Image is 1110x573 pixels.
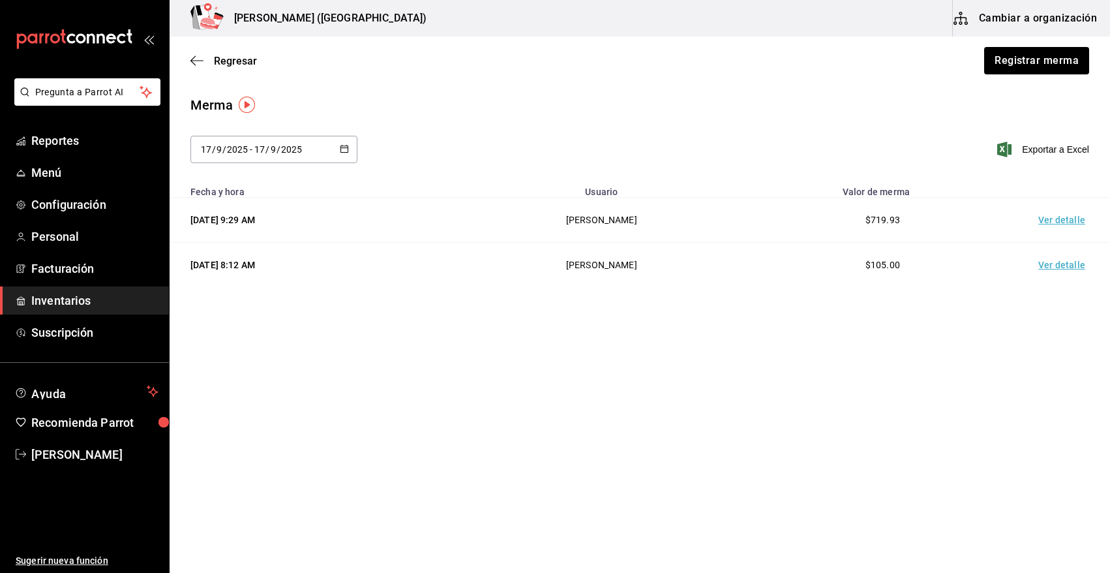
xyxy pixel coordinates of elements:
span: Regresar [214,55,257,67]
span: Personal [31,228,158,245]
th: Fecha y hora [170,179,457,198]
a: Pregunta a Parrot AI [9,95,160,108]
th: Usuario [457,179,747,198]
div: [DATE] 9:29 AM [190,213,441,226]
td: Ver detalle [1019,243,1110,288]
span: $719.93 [865,215,900,225]
span: / [212,144,216,155]
span: Ayuda [31,384,142,399]
span: Menú [31,164,158,181]
input: Month [270,144,277,155]
img: Tooltip marker [239,97,255,113]
span: Suscripción [31,324,158,341]
div: Merma [190,95,233,115]
h3: [PERSON_NAME] ([GEOGRAPHIC_DATA]) [224,10,427,26]
input: Year [280,144,303,155]
span: Recomienda Parrot [31,414,158,431]
span: Reportes [31,132,158,149]
button: Regresar [190,55,257,67]
input: Month [216,144,222,155]
input: Year [226,144,248,155]
span: Pregunta a Parrot AI [35,85,140,99]
span: - [250,144,252,155]
button: Pregunta a Parrot AI [14,78,160,106]
div: [DATE] 8:12 AM [190,258,441,271]
span: / [265,144,269,155]
span: Configuración [31,196,158,213]
td: [PERSON_NAME] [457,198,747,243]
span: Facturación [31,260,158,277]
span: / [277,144,280,155]
span: $105.00 [865,260,900,270]
th: Valor de merma [747,179,1019,198]
td: Ver detalle [1019,198,1110,243]
span: Sugerir nueva función [16,554,158,568]
button: Exportar a Excel [1000,142,1089,157]
span: Inventarios [31,292,158,309]
td: [PERSON_NAME] [457,243,747,288]
input: Day [200,144,212,155]
span: / [222,144,226,155]
button: open_drawer_menu [143,34,154,44]
input: Day [254,144,265,155]
button: Registrar merma [984,47,1089,74]
span: [PERSON_NAME] [31,446,158,463]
